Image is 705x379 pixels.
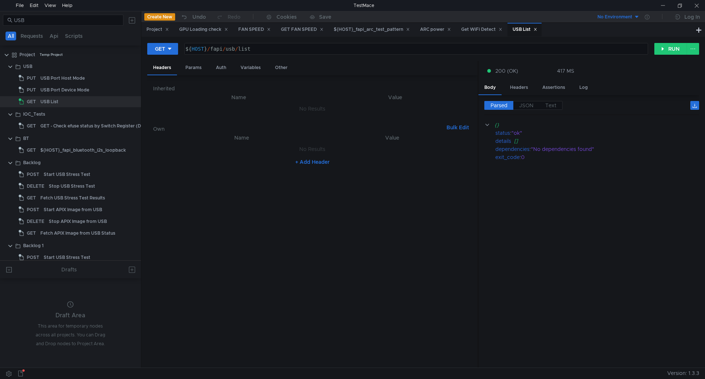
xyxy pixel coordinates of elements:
div: Start USB Stress Test [44,252,90,263]
span: Version: 1.3.3 [667,368,699,379]
div: FAN SPEED [238,26,271,33]
div: : [495,129,699,137]
div: Params [180,61,207,75]
h6: Inherited [153,84,472,93]
div: Get WiFi Detect [461,26,502,33]
input: Search... [14,16,119,24]
div: ARC power [420,26,451,33]
div: IOC_Tests [23,109,45,120]
button: RUN [654,43,687,55]
button: Undo [175,11,211,22]
div: Fetch USB Stress Test Results [40,192,105,203]
nz-embed-empty: No Results [299,105,325,112]
div: Headers [504,81,534,94]
div: USB Port Host Mode [40,73,85,84]
div: Drafts [61,265,77,274]
div: Log In [684,12,700,21]
span: Parsed [491,102,507,109]
nz-embed-empty: No Results [299,146,325,152]
div: Project [147,26,169,33]
div: 417 MS [557,68,574,74]
div: Stop USB Stress Test [49,181,95,192]
div: USB [23,61,32,72]
button: Api [47,32,61,40]
th: Value [318,133,466,142]
button: Bulk Edit [444,123,472,132]
div: 0 [521,153,690,161]
div: details [495,137,511,145]
span: 200 (OK) [495,67,518,75]
div: [] [514,137,690,145]
button: GET [147,43,178,55]
div: Undo [192,12,206,21]
div: Body [478,81,502,95]
div: Stop APIX Image from USB [49,216,107,227]
div: Log [574,81,594,94]
span: JSON [519,102,534,109]
div: "No dependencies found" [531,145,691,153]
th: Value [318,93,472,102]
div: GET FAN SPEED [281,26,323,33]
div: Cookies [276,12,297,21]
span: GET [27,145,36,156]
th: Name [159,93,318,102]
div: Backlog [23,157,41,168]
span: POST [27,252,39,263]
div: USB List [513,26,537,33]
div: GPU Loading check [179,26,228,33]
div: {} [495,121,689,129]
span: POST [27,204,39,215]
div: : [495,153,699,161]
div: USB List [40,96,58,107]
span: DELETE [27,181,44,192]
div: Headers [147,61,177,75]
button: Requests [18,32,45,40]
div: Save [319,14,331,19]
div: Redo [228,12,241,21]
div: ${HOST}_fapi_arc_test_pattern [334,26,410,33]
div: GET - Check efuse status by Switch Register (Detail Status) [40,120,167,131]
div: exit_code [495,153,520,161]
button: No Environment [589,11,640,23]
div: "ok" [511,129,690,137]
span: GET [27,120,36,131]
div: : [495,145,699,153]
button: Create New [144,13,175,21]
div: Backlog 1 [23,240,44,251]
div: Variables [235,61,267,75]
span: GET [27,192,36,203]
button: Redo [211,11,246,22]
div: Auth [210,61,232,75]
div: Other [269,61,293,75]
div: BT [23,133,29,144]
span: POST [27,169,39,180]
span: Text [545,102,556,109]
span: PUT [27,84,36,95]
div: Start USB Stress Test [44,169,90,180]
div: Temp Project [40,49,63,60]
div: No Environment [597,14,632,21]
div: Start APIX Image from USB [44,204,102,215]
th: Name [165,133,318,142]
div: Project [19,49,35,60]
span: GET [27,96,36,107]
span: DELETE [27,216,44,227]
button: + Add Header [292,158,333,166]
div: Fetch APIX Image from USB Status [40,228,115,239]
span: GET [27,228,36,239]
button: Scripts [63,32,85,40]
h6: Own [153,124,444,133]
div: status [495,129,510,137]
div: GET [155,45,165,53]
div: dependencies [495,145,529,153]
div: ${HOST}_fapi_bluetooth_i2s_loopback [40,145,126,156]
div: USB Port Device Mode [40,84,89,95]
span: PUT [27,73,36,84]
div: Assertions [536,81,571,94]
button: All [6,32,16,40]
